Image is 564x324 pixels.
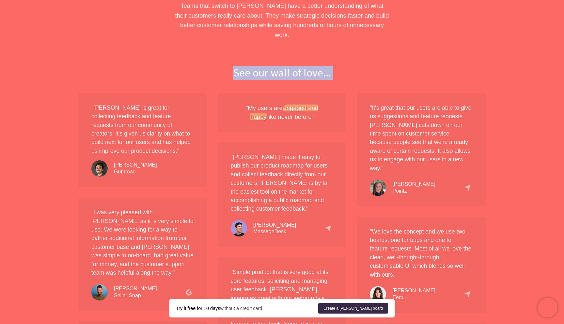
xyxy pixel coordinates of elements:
[231,220,247,236] img: testimonial-josh.827cc021f2.jpg
[114,162,157,169] div: [PERSON_NAME]
[91,160,108,177] img: testimonial-sahil.2236960693.jpg
[253,222,296,235] div: MessageDesk
[370,227,473,279] p: "We love the concept and we use two boards, one for bugs and one for feature requests. Most of al...
[114,285,157,299] div: Seller Snap
[114,162,157,175] div: Gumroad
[325,225,332,232] img: capterra.78f6e3bf33.png
[91,284,108,300] img: testimonial-adrian.deb30e08c6.jpg
[250,105,318,121] em: engaged and happy
[392,181,435,188] div: [PERSON_NAME]
[253,222,296,229] div: [PERSON_NAME]
[169,1,395,40] p: Teams that switch to [PERSON_NAME] have a better understanding of what their customers really car...
[231,153,334,213] p: "[PERSON_NAME] made it easy to publish our product roadmap for users and collect feedback directl...
[176,306,220,311] strong: Try it free for 10 days
[538,298,557,317] iframe: Chatra live chat
[392,287,435,294] div: [PERSON_NAME]
[114,285,157,292] div: [PERSON_NAME]
[91,208,194,277] p: "I was very pleased with [PERSON_NAME] as it is very simple to use. We were looking for a way to ...
[392,181,435,195] div: Pointz
[464,184,471,191] img: capterra.78f6e3bf33.png
[231,104,334,121] div: "My users are like never before"
[176,305,318,312] div: without a credit card
[370,180,386,196] img: testimonial-maggie.52abda0f92.jpg
[464,291,471,298] img: capterra.78f6e3bf33.png
[185,289,192,296] img: g2.cb6f757962.png
[78,93,207,187] div: " [PERSON_NAME] is great for collecting feedback and feature requests from our community of creat...
[169,66,395,80] h2: See our wall of love...
[318,303,388,314] a: Create a [PERSON_NAME] board
[392,287,435,301] div: Eequ
[370,286,386,302] img: testimonial-avida.9237efe1a7.jpg
[370,104,473,172] p: "It's great that our users are able to give us suggestions and feature requests. [PERSON_NAME] cu...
